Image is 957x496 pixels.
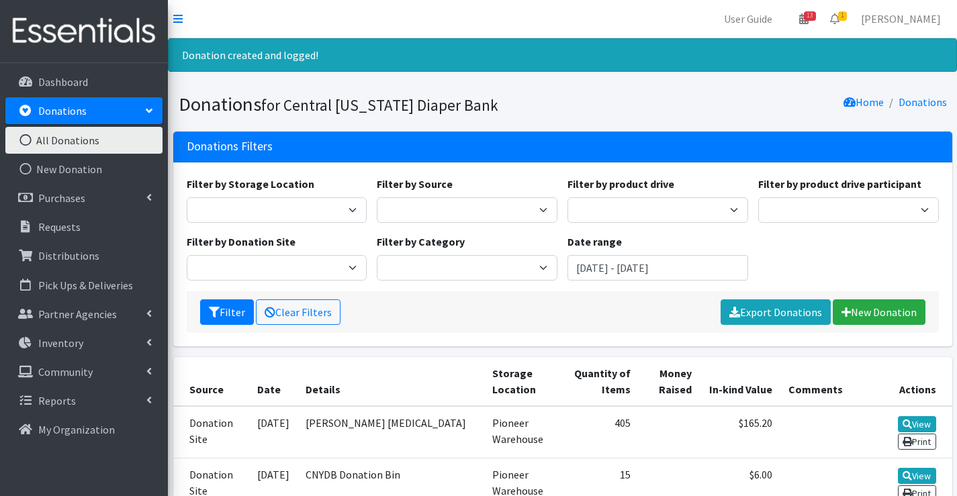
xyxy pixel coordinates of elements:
th: Money Raised [639,357,700,406]
p: Reports [38,394,76,407]
span: 1 [838,11,847,21]
p: Inventory [38,336,83,350]
label: Filter by Storage Location [187,176,314,192]
p: My Organization [38,423,115,436]
a: Inventory [5,330,163,356]
p: Community [38,365,93,379]
label: Filter by product drive [567,176,674,192]
a: Community [5,358,163,385]
input: January 1, 2011 - December 31, 2011 [567,255,748,281]
a: Pick Ups & Deliveries [5,272,163,299]
th: Source [173,357,249,406]
a: Home [844,95,884,109]
th: Storage Location [484,357,565,406]
a: User Guide [713,5,783,32]
p: Distributions [38,249,99,262]
td: $165.20 [700,406,780,458]
th: Details [298,357,484,406]
a: 13 [788,5,819,32]
p: Pick Ups & Deliveries [38,279,133,292]
small: for Central [US_STATE] Diaper Bank [261,95,498,115]
a: My Organization [5,416,163,443]
h3: Donations Filters [187,140,273,154]
p: Partner Agencies [38,307,117,321]
p: Donations [38,104,87,117]
a: [PERSON_NAME] [850,5,952,32]
th: Comments [780,357,876,406]
img: HumanEssentials [5,9,163,54]
a: 1 [819,5,850,32]
a: View [898,416,936,432]
p: Requests [38,220,81,234]
button: Filter [200,299,254,325]
td: [PERSON_NAME] [MEDICAL_DATA] [298,406,484,458]
label: Filter by Source [377,176,453,192]
td: Donation Site [173,406,249,458]
a: All Donations [5,127,163,154]
p: Purchases [38,191,85,205]
label: Filter by product drive participant [758,176,921,192]
a: New Donation [5,156,163,183]
a: Partner Agencies [5,301,163,328]
td: Pioneer Warehouse [484,406,565,458]
a: Requests [5,213,163,240]
a: Reports [5,387,163,414]
a: Export Donations [721,299,831,325]
th: In-kind Value [700,357,780,406]
a: Donations [5,97,163,124]
span: 13 [804,11,816,21]
a: Donations [899,95,947,109]
label: Date range [567,234,622,250]
th: Actions [876,357,952,406]
h1: Donations [179,93,558,116]
th: Date [249,357,298,406]
a: Clear Filters [256,299,340,325]
a: Purchases [5,185,163,211]
td: [DATE] [249,406,298,458]
div: Donation created and logged! [168,38,957,72]
td: 405 [565,406,639,458]
th: Quantity of Items [565,357,639,406]
label: Filter by Category [377,234,465,250]
a: View [898,468,936,484]
a: Distributions [5,242,163,269]
p: Dashboard [38,75,88,89]
label: Filter by Donation Site [187,234,295,250]
a: Dashboard [5,68,163,95]
a: Print [898,434,936,450]
a: New Donation [833,299,925,325]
